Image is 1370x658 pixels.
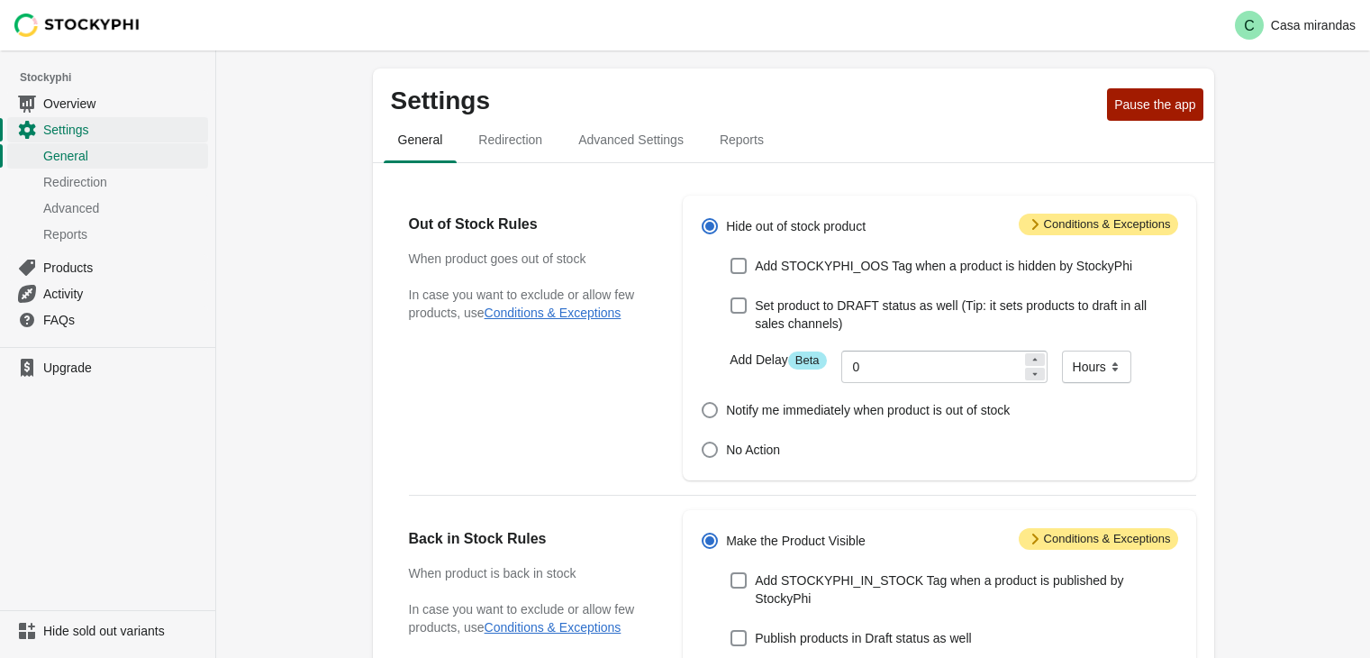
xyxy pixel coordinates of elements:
[7,355,208,380] a: Upgrade
[1271,18,1356,32] p: Casa mirandas
[409,286,648,322] p: In case you want to exclude or allow few products, use
[43,311,204,329] span: FAQs
[7,254,208,280] a: Products
[43,622,204,640] span: Hide sold out variants
[464,123,557,156] span: Redirection
[564,123,698,156] span: Advanced Settings
[7,306,208,333] a: FAQs
[43,285,204,303] span: Activity
[43,225,204,243] span: Reports
[7,169,208,195] a: Redirection
[43,95,204,113] span: Overview
[755,297,1177,333] span: Set product to DRAFT status as well (Tip: it sets products to draft in all sales channels)
[384,123,458,156] span: General
[788,352,827,370] span: Beta
[1114,97,1195,112] span: Pause the app
[730,351,826,370] label: Add Delay
[7,195,208,221] a: Advanced
[380,116,461,163] button: general
[7,280,208,306] a: Activity
[7,116,208,142] a: Settings
[1228,7,1363,43] button: Avatar with initials CCasa mirandas
[409,528,648,550] h2: Back in Stock Rules
[485,306,621,320] button: Conditions & Exceptions
[43,147,204,165] span: General
[726,441,780,459] span: No Action
[755,629,971,647] span: Publish products in Draft status as well
[14,14,141,37] img: Stockyphi
[7,221,208,247] a: Reports
[460,116,560,163] button: redirection
[7,142,208,169] a: General
[705,123,778,156] span: Reports
[702,116,782,163] button: reports
[1244,18,1255,33] text: C
[485,620,621,635] button: Conditions & Exceptions
[409,214,648,235] h2: Out of Stock Rules
[409,564,648,582] h3: When product is back in stock
[1235,11,1264,40] span: Avatar with initials C
[391,87,1101,115] p: Settings
[726,401,1010,419] span: Notify me immediately when product is out of stock
[43,259,204,277] span: Products
[1107,88,1202,121] button: Pause the app
[43,121,204,139] span: Settings
[409,600,648,636] p: In case you want to exclude or allow few products, use
[726,217,866,235] span: Hide out of stock product
[7,90,208,116] a: Overview
[755,571,1177,608] span: Add STOCKYPHI_IN_STOCK Tag when a product is published by StockyPhi
[755,257,1132,275] span: Add STOCKYPHI_OOS Tag when a product is hidden by StockyPhi
[43,199,204,217] span: Advanced
[43,173,204,191] span: Redirection
[1019,214,1178,235] span: Conditions & Exceptions
[726,532,866,550] span: Make the Product Visible
[1019,528,1178,550] span: Conditions & Exceptions
[43,359,204,377] span: Upgrade
[7,618,208,644] a: Hide sold out variants
[409,250,648,268] h3: When product goes out of stock
[20,69,215,87] span: Stockyphi
[560,116,702,163] button: Advanced settings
